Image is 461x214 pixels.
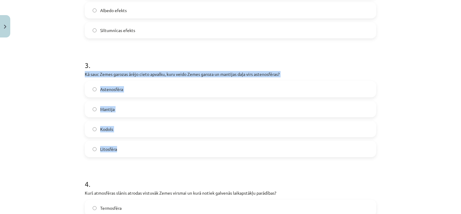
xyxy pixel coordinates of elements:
input: Siltumnīcas efekts [93,28,97,32]
input: Litosfēra [93,147,97,151]
p: Kā sauc Zemes garozas ārējo cieto apvalku, kuru veido Zemes garoza un mantijas daļa virs astenosf... [85,71,376,77]
input: Mantija [93,107,97,111]
span: Kodols [100,126,113,132]
h1: 4 . [85,169,376,188]
p: Kurš atmosfēras slānis atrodas vistuvāk Zemes virsmai un kurā notiek galvenās laikapstākļu parādī... [85,190,376,196]
span: Termosfēra [100,205,122,211]
span: Astenosfēra [100,86,123,92]
span: Siltumnīcas efekts [100,27,135,34]
span: Litosfēra [100,146,117,152]
span: Mantija [100,106,115,112]
span: Albedo efekts [100,7,127,14]
img: icon-close-lesson-0947bae3869378f0d4975bcd49f059093ad1ed9edebbc8119c70593378902aed.svg [4,25,6,29]
input: Termosfēra [93,206,97,210]
input: Astenosfēra [93,87,97,91]
input: Albedo efekts [93,8,97,12]
input: Kodols [93,127,97,131]
h1: 3 . [85,50,376,69]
